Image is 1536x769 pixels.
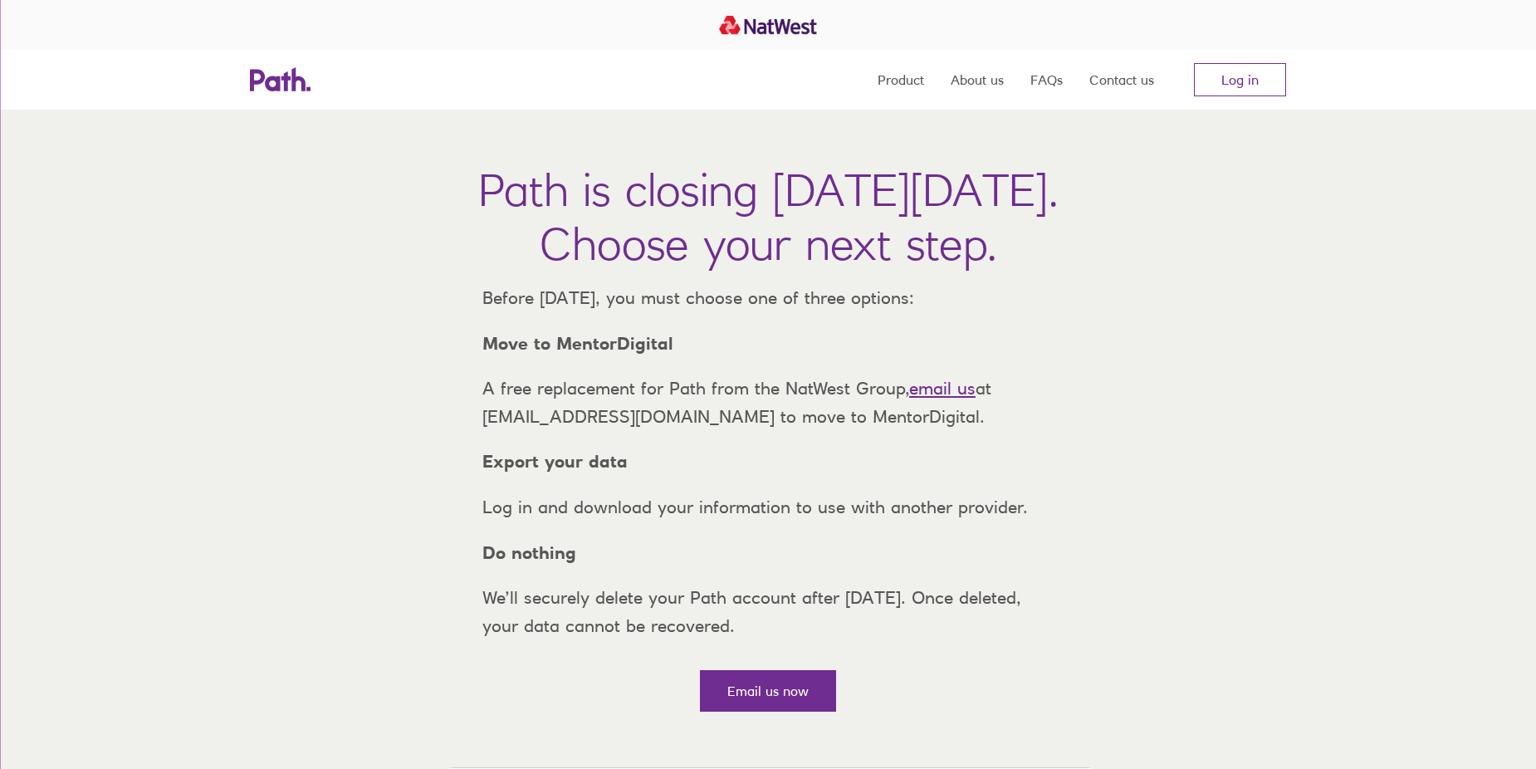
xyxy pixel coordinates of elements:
a: FAQs [1030,50,1063,110]
strong: Export your data [482,451,628,472]
p: A free replacement for Path from the NatWest Group, at [EMAIL_ADDRESS][DOMAIN_NAME] to move to Me... [469,375,1067,430]
a: About us [951,50,1004,110]
p: Before [DATE], you must choose one of three options: [469,284,1067,312]
a: Log in [1194,63,1286,96]
p: Log in and download your information to use with another provider. [469,493,1067,522]
a: Email us now [700,670,836,712]
p: We’ll securely delete your Path account after [DATE]. Once deleted, your data cannot be recovered. [469,584,1067,639]
a: Contact us [1089,50,1154,110]
a: email us [909,378,976,399]
h1: Path is closing [DATE][DATE]. Choose your next step. [478,163,1059,271]
strong: Move to MentorDigital [482,333,673,354]
strong: Do nothing [482,542,576,563]
a: Product [878,50,924,110]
